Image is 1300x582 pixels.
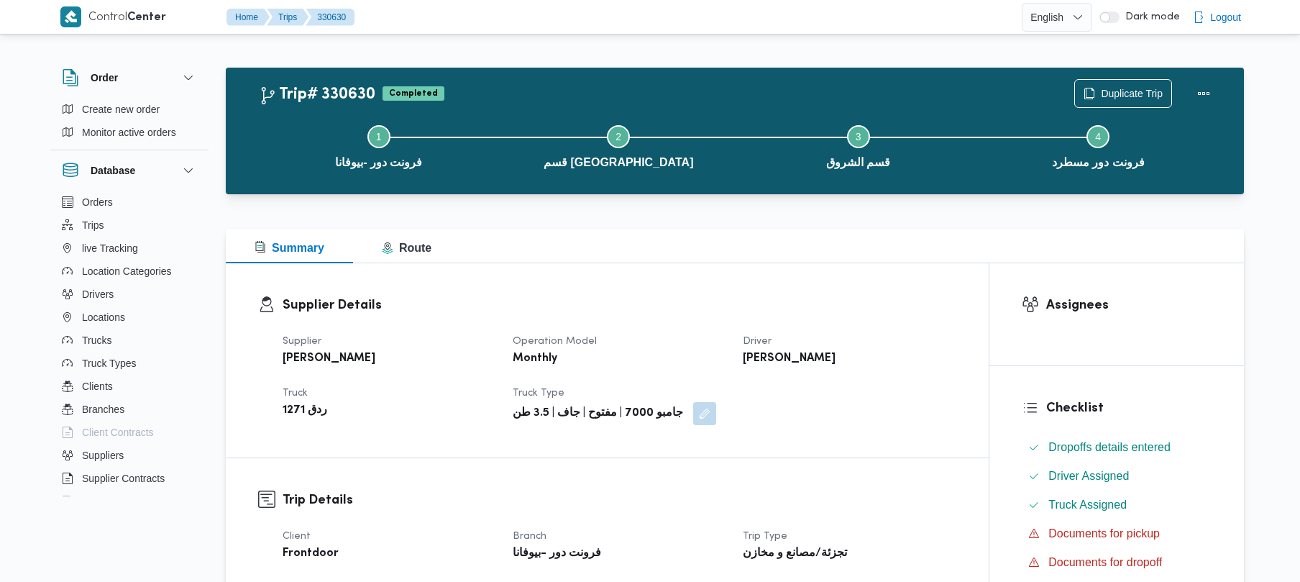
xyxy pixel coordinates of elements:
b: فرونت دور -بيوفانا [513,545,601,563]
span: Truck Assigned [1048,496,1127,514]
span: Truck [283,388,308,398]
button: Trips [267,9,308,26]
span: Clients [82,378,113,395]
button: Truck Types [56,352,203,375]
span: Documents for dropoff [1048,556,1162,568]
div: Database [50,191,209,502]
iframe: chat widget [14,524,60,568]
button: قسم [GEOGRAPHIC_DATA] [499,108,739,183]
div: Order [50,98,209,150]
button: Documents for pickup [1022,522,1212,545]
b: جامبو 7000 | مفتوح | جاف | 3.5 طن [513,405,683,422]
h3: Checklist [1046,399,1212,418]
button: Drivers [56,283,203,306]
span: Orders [82,194,113,211]
span: Dropoffs details entered [1048,441,1171,453]
span: قسم [GEOGRAPHIC_DATA] [544,154,693,171]
span: Truck Assigned [1048,499,1127,511]
span: Trucks [82,332,111,349]
span: Driver Assigned [1048,470,1129,482]
span: Driver Assigned [1048,468,1129,485]
button: Locations [56,306,203,329]
span: 3 [856,131,861,142]
span: Truck Types [82,355,136,372]
span: فرونت دور -بيوفانا [335,154,422,171]
button: Driver Assigned [1022,465,1212,488]
button: 330630 [306,9,354,26]
span: Operation Model [513,337,597,346]
h3: Database [91,162,135,179]
h3: Supplier Details [283,296,956,315]
span: Create new order [82,101,160,118]
span: Branches [82,401,124,418]
span: Duplicate Trip [1101,85,1163,102]
b: [PERSON_NAME] [743,350,836,368]
span: Dark mode [1120,12,1180,23]
h3: Assignees [1046,296,1212,315]
span: Monitor active orders [82,124,176,141]
span: Dropoffs details entered [1048,439,1171,456]
img: X8yXhbKr1z7QwAAAABJRU5ErkJggg== [60,6,81,27]
button: Database [62,162,197,179]
h3: Trip Details [283,491,956,510]
button: Trips [56,214,203,237]
b: [PERSON_NAME] [283,350,375,368]
b: ردق 1271 [283,402,327,419]
span: Truck Type [513,388,564,398]
span: Trip Type [743,532,787,541]
span: Completed [383,86,444,101]
span: Locations [82,309,125,326]
button: Order [62,69,197,86]
span: Client Contracts [82,424,154,441]
span: فرونت دور مسطرد [1052,154,1145,171]
span: Devices [82,493,118,510]
button: Clients [56,375,203,398]
button: Branches [56,398,203,421]
button: Dropoffs details entered [1022,436,1212,459]
span: live Tracking [82,240,138,257]
button: Home [226,9,270,26]
span: Supplier [283,337,321,346]
button: Location Categories [56,260,203,283]
span: Supplier Contracts [82,470,165,487]
span: Driver [743,337,772,346]
span: Documents for pickup [1048,527,1160,540]
span: Trips [82,217,104,234]
button: Actions [1189,79,1218,108]
span: Location Categories [82,263,172,280]
span: Documents for dropoff [1048,554,1162,571]
button: Trucks [56,329,203,352]
button: Documents for dropoff [1022,551,1212,574]
button: Monitor active orders [56,121,203,144]
button: Orders [56,191,203,214]
span: Branch [513,532,546,541]
span: Drivers [82,286,114,303]
b: تجزئة/مصانع و مخازن [743,545,847,563]
b: Frontdoor [283,545,339,563]
b: Center [127,12,166,23]
h3: Order [91,69,118,86]
span: Client [283,532,311,541]
span: 2 [615,131,621,142]
span: قسم الشروق [826,154,890,171]
span: 1 [376,131,382,142]
button: Client Contracts [56,421,203,444]
span: Suppliers [82,447,124,464]
button: Supplier Contracts [56,467,203,490]
h2: Trip# 330630 [259,86,375,104]
button: فرونت دور -بيوفانا [259,108,499,183]
button: live Tracking [56,237,203,260]
button: Duplicate Trip [1074,79,1172,108]
button: Truck Assigned [1022,494,1212,517]
button: Logout [1187,3,1247,32]
b: Monthly [513,350,557,368]
span: Documents for pickup [1048,525,1160,542]
button: Suppliers [56,444,203,467]
button: Devices [56,490,203,513]
span: 4 [1095,131,1101,142]
span: Logout [1210,9,1241,26]
button: قسم الشروق [738,108,979,183]
span: Summary [255,242,324,254]
button: فرونت دور مسطرد [979,108,1219,183]
b: Completed [389,89,438,98]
